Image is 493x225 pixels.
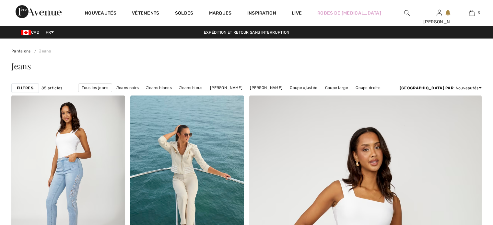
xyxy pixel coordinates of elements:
[469,9,475,17] img: Mon panier
[175,10,194,17] a: Soldes
[437,9,442,17] img: Mes infos
[16,5,62,18] img: 1ère Avenue
[85,10,116,17] a: Nouveautés
[113,84,142,92] a: Jeans noirs
[207,84,246,92] a: [PERSON_NAME]
[352,84,384,92] a: Coupe droite
[400,85,482,91] div: : Nouveautés
[317,10,381,17] a: Robes de [MEDICAL_DATA]
[478,10,480,16] span: 5
[17,85,33,91] strong: Filtres
[247,10,276,17] span: Inspiration
[292,10,302,17] a: Live
[143,84,175,92] a: Jeans blancs
[21,30,31,35] img: Canadian Dollar
[322,84,351,92] a: Coupe large
[423,18,455,25] div: [PERSON_NAME]
[176,84,205,92] a: Jeans bleus
[32,49,51,53] a: Jeans
[456,9,487,17] a: 5
[400,86,453,90] strong: [GEOGRAPHIC_DATA] par
[78,83,112,92] a: Tous les jeans
[11,49,31,53] a: Pantalons
[404,9,410,17] img: recherche
[41,85,62,91] span: 85 articles
[132,10,159,17] a: Vêtements
[247,84,286,92] a: [PERSON_NAME]
[11,60,31,72] span: Jeans
[209,10,232,17] a: Marques
[21,30,42,35] span: CAD
[46,30,54,35] span: FR
[287,84,321,92] a: Coupe ajustée
[437,10,442,16] a: Se connecter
